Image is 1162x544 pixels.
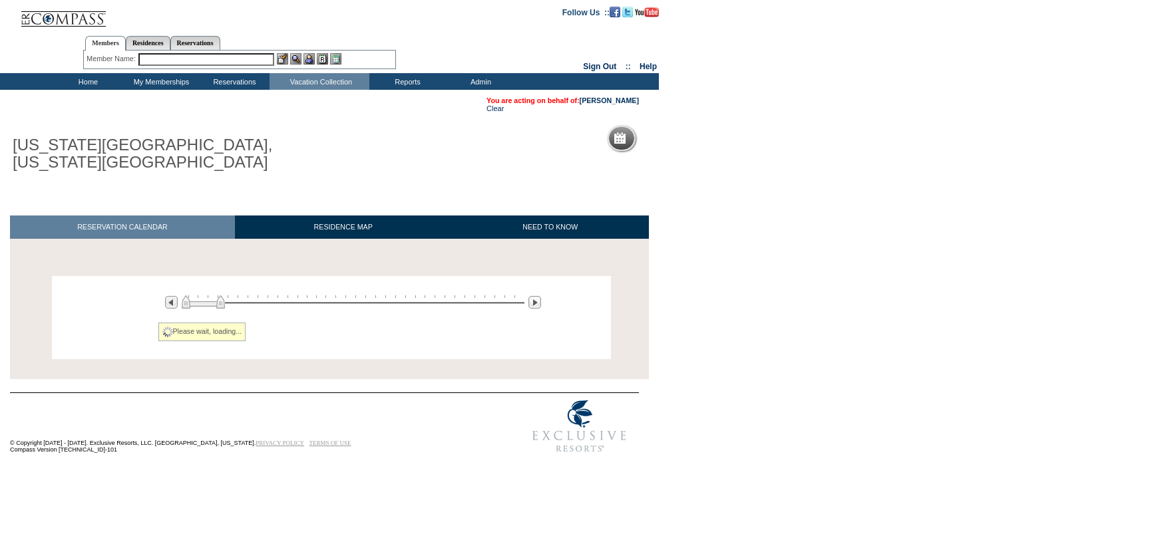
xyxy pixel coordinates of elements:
img: Next [528,296,541,309]
a: NEED TO KNOW [451,215,649,239]
span: :: [626,62,631,71]
a: Become our fan on Facebook [610,7,620,15]
a: Help [640,62,657,71]
a: PRIVACY POLICY [256,440,304,446]
td: My Memberships [123,73,196,90]
td: Reports [369,73,443,90]
a: Residences [126,36,170,50]
a: Members [85,36,126,51]
a: RESIDENCE MAP [235,215,452,239]
span: You are acting on behalf of: [486,96,639,104]
img: Previous [165,296,178,309]
div: Member Name: [87,53,138,65]
a: Follow us on Twitter [622,7,633,15]
a: TERMS OF USE [309,440,351,446]
td: Reservations [196,73,270,90]
td: © Copyright [DATE] - [DATE]. Exclusive Resorts, LLC. [GEOGRAPHIC_DATA], [US_STATE]. Compass Versi... [10,394,476,460]
a: Sign Out [583,62,616,71]
img: b_calculator.gif [330,53,341,65]
td: Follow Us :: [562,7,610,17]
a: Subscribe to our YouTube Channel [635,7,659,15]
a: [PERSON_NAME] [580,96,639,104]
h5: Reservation Calendar [631,134,733,143]
img: Become our fan on Facebook [610,7,620,17]
img: spinner2.gif [162,327,173,337]
img: Follow us on Twitter [622,7,633,17]
img: Subscribe to our YouTube Channel [635,7,659,17]
img: Impersonate [303,53,315,65]
img: View [290,53,301,65]
img: b_edit.gif [277,53,288,65]
a: Clear [486,104,504,112]
img: Exclusive Resorts [520,393,639,460]
div: Please wait, loading... [158,323,246,341]
img: Reservations [317,53,328,65]
td: Vacation Collection [270,73,369,90]
h1: [US_STATE][GEOGRAPHIC_DATA], [US_STATE][GEOGRAPHIC_DATA] [10,134,308,174]
td: Home [50,73,123,90]
a: Reservations [170,36,220,50]
a: RESERVATION CALENDAR [10,215,235,239]
td: Admin [443,73,516,90]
